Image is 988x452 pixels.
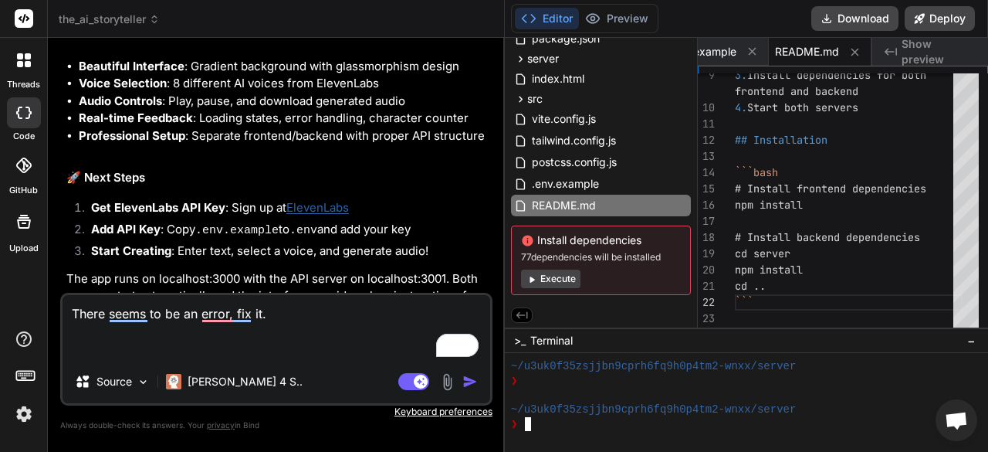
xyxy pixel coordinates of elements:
span: cd server [735,246,790,260]
div: 20 [698,262,715,278]
p: The app runs on localhost:3000 with the API server on localhost:3001. Both servers start automati... [66,270,489,323]
li: : Separate frontend/backend with proper API structure [79,127,489,145]
div: 12 [698,132,715,148]
strong: Professional Setup [79,128,185,143]
div: 11 [698,116,715,132]
button: Execute [521,270,580,288]
label: Upload [9,242,39,255]
span: ```bash [735,165,778,179]
span: # Install frontend dependencies [735,182,926,195]
div: 17 [698,213,715,229]
div: 23 [698,311,715,327]
span: − [967,333,976,348]
span: vite.config.js [530,110,597,128]
p: Always double-check its answers. Your in Bind [60,418,492,433]
img: attachment [438,373,456,391]
li: : Gradient background with glassmorphism design [79,58,489,76]
span: Terminal [530,333,573,348]
span: cd .. [735,279,766,293]
strong: Beautiful Interface [79,59,184,73]
a: ElevenLabs [286,200,349,215]
button: Download [811,6,898,31]
button: Deploy [905,6,975,31]
span: frontend and backend [735,84,858,98]
button: Preview [579,8,655,29]
p: Keyboard preferences [60,406,492,418]
button: Editor [515,8,579,29]
h2: 🚀 Next Steps [66,169,489,187]
label: threads [7,78,40,91]
span: postcss.config.js [530,153,618,172]
div: 14 [698,165,715,181]
strong: Add API Key [91,222,161,236]
p: Source [96,374,132,389]
span: .env.example [530,175,601,193]
div: 15 [698,181,715,197]
li: : Play, pause, and download generated audio [79,93,489,110]
div: 13 [698,148,715,165]
span: ## Installation [735,133,827,147]
span: privacy [207,420,235,430]
span: ❯ [511,374,519,389]
img: Pick Models [137,376,150,389]
label: code [13,130,35,143]
div: 21 [698,278,715,294]
span: ~/u3uk0f35zsjjbn9cprh6fq9h0p4tm2-wnxx/server [511,359,797,374]
code: .env.example [195,224,279,237]
div: 22 [698,294,715,311]
div: 18 [698,229,715,246]
span: npm install [735,263,803,277]
div: 16 [698,197,715,213]
a: Open chat [936,399,977,441]
span: ~/u3uk0f35zsjjbn9cprh6fq9h0p4tm2-wnxx/server [511,403,797,417]
code: .env [289,224,317,237]
span: npm install [735,198,803,212]
span: README.md [775,44,839,59]
span: Show preview [902,36,976,67]
span: 4. [735,100,747,114]
span: ❯ [511,417,519,432]
span: >_ [514,333,526,348]
span: index.html [530,70,586,88]
div: 10 [698,100,715,116]
span: the_ai_storyteller [59,12,160,27]
li: : Enter text, select a voice, and generate audio! [79,243,489,264]
span: README.md [530,196,597,215]
span: server [527,51,559,66]
span: package.json [530,29,601,48]
div: 19 [698,246,715,262]
span: .env.example [669,44,736,59]
span: # Install backend dependencies [735,230,920,244]
strong: Voice Selection [79,76,167,90]
span: src [527,91,543,107]
strong: Real-time Feedback [79,110,193,125]
textarea: To enrich screen reader interactions, please activate Accessibility in Grammarly extension settings [63,295,490,360]
button: − [964,328,979,353]
li: : Copy to and add your key [79,221,489,243]
span: ``` [735,295,753,309]
span: Install dependencies [521,233,681,248]
strong: Audio Controls [79,93,162,108]
span: Start both servers [747,100,858,114]
strong: Start Creating [91,243,171,258]
label: GitHub [9,184,38,197]
img: icon [462,374,478,389]
li: : Loading states, error handling, character counter [79,110,489,127]
div: 24 [698,327,715,343]
span: 77 dependencies will be installed [521,251,681,263]
li: : 8 different AI voices from ElevenLabs [79,75,489,93]
p: [PERSON_NAME] 4 S.. [188,374,303,389]
img: settings [11,401,37,427]
strong: Get ElevenLabs API Key [91,200,225,215]
img: Claude 4 Sonnet [166,374,181,389]
li: : Sign up at [79,199,489,221]
span: tailwind.config.js [530,131,617,150]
